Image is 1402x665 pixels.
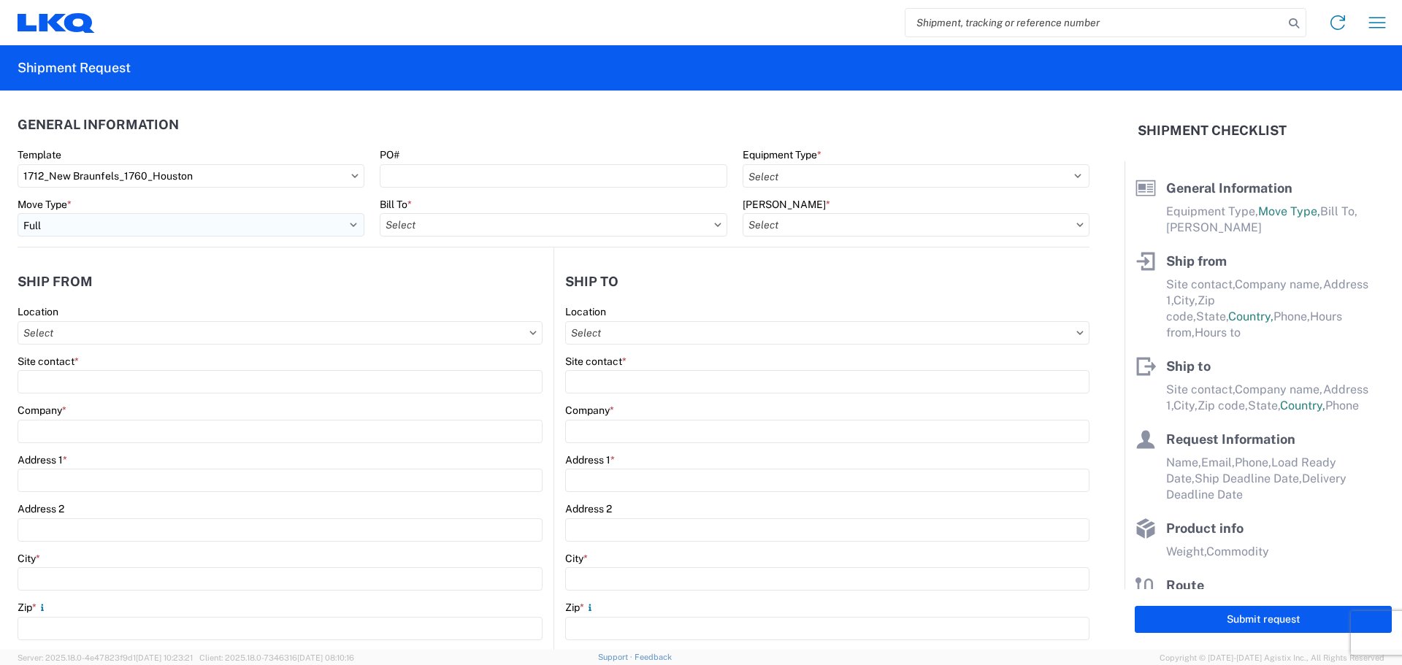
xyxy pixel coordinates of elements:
span: Site contact, [1166,277,1235,291]
label: PO# [380,148,399,161]
span: Request Information [1166,431,1295,447]
span: State, [1196,310,1228,323]
span: Company name, [1235,277,1323,291]
h2: Shipment Request [18,59,131,77]
label: Template [18,148,61,161]
a: Feedback [635,653,672,661]
label: City [565,552,588,565]
span: Ship from [1166,253,1227,269]
label: Address 2 [565,502,612,515]
span: Company name, [1235,383,1323,396]
span: Phone, [1235,455,1271,469]
label: City [18,552,40,565]
label: Company [18,404,66,417]
span: [PERSON_NAME] [1166,220,1262,234]
span: City, [1173,293,1198,307]
button: Submit request [1135,606,1392,633]
span: Site contact, [1166,383,1235,396]
label: [PERSON_NAME] [743,198,830,211]
input: Select [18,321,543,345]
label: Address 1 [565,453,615,466]
label: Company [565,404,614,417]
span: Phone [1325,399,1359,412]
input: Select [565,321,1089,345]
label: Address 2 [18,502,64,515]
span: Hours to [1195,326,1241,339]
input: Select [743,213,1089,237]
span: Product info [1166,520,1244,536]
span: Client: 2025.18.0-7346316 [199,653,354,662]
h2: Shipment Checklist [1138,122,1287,139]
span: Name, [1166,455,1201,469]
label: Location [18,305,58,318]
span: Move Type, [1258,204,1320,218]
input: Select [380,213,727,237]
label: Move Type [18,198,72,211]
label: Zip [565,601,596,614]
input: Select [18,164,364,188]
label: Bill To [380,198,412,211]
label: Location [565,305,606,318]
span: Email, [1201,455,1235,469]
span: [DATE] 08:10:16 [297,653,354,662]
span: Equipment Type, [1166,204,1258,218]
span: Commodity [1206,545,1269,558]
label: Address 1 [18,453,67,466]
span: Ship Deadline Date, [1195,472,1302,485]
span: Phone, [1273,310,1310,323]
span: Country, [1280,399,1325,412]
input: Shipment, tracking or reference number [905,9,1284,36]
h2: Ship to [565,274,618,289]
label: Equipment Type [743,148,821,161]
span: Route [1166,577,1204,593]
span: Server: 2025.18.0-4e47823f9d1 [18,653,193,662]
label: Site contact [565,355,627,368]
h2: General Information [18,118,179,132]
span: City, [1173,399,1198,412]
span: General Information [1166,180,1292,196]
label: Zip [18,601,48,614]
h2: Ship from [18,274,93,289]
span: State, [1248,399,1280,412]
span: [DATE] 10:23:21 [136,653,193,662]
span: Country, [1228,310,1273,323]
span: Bill To, [1320,204,1357,218]
label: Site contact [18,355,79,368]
a: Support [598,653,635,661]
span: Weight, [1166,545,1206,558]
span: Copyright © [DATE]-[DATE] Agistix Inc., All Rights Reserved [1160,651,1384,664]
span: Ship to [1166,358,1211,374]
span: Zip code, [1198,399,1248,412]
